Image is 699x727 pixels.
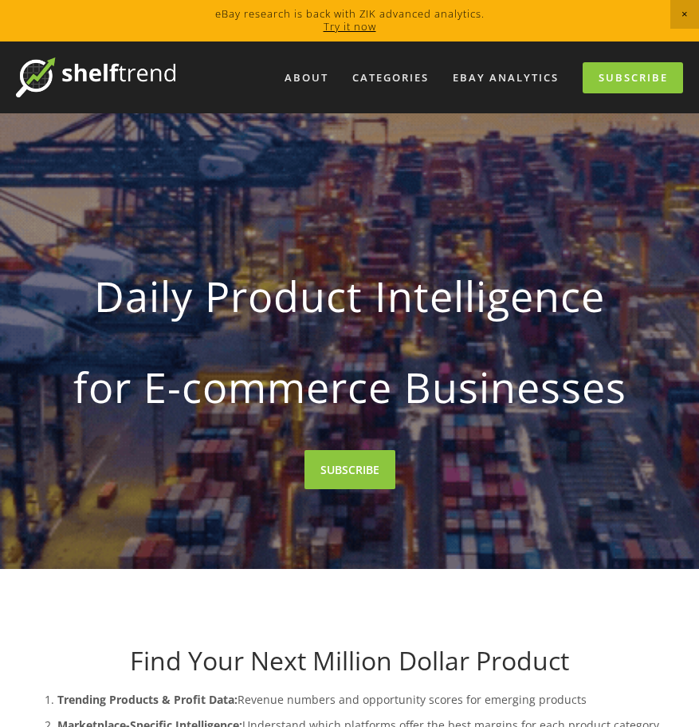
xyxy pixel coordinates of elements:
a: About [274,65,339,91]
a: Try it now [324,19,376,34]
div: Categories [342,65,439,91]
img: ShelfTrend [16,57,175,97]
a: Subscribe [583,62,683,93]
strong: for E-commerce Businesses [26,350,673,425]
strong: Daily Product Intelligence [26,259,673,334]
a: eBay Analytics [442,65,569,91]
strong: Trending Products & Profit Data: [57,692,238,707]
h1: Find Your Next Million Dollar Product [26,646,673,676]
a: SUBSCRIBE [304,450,395,489]
p: Revenue numbers and opportunity scores for emerging products [57,689,673,709]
